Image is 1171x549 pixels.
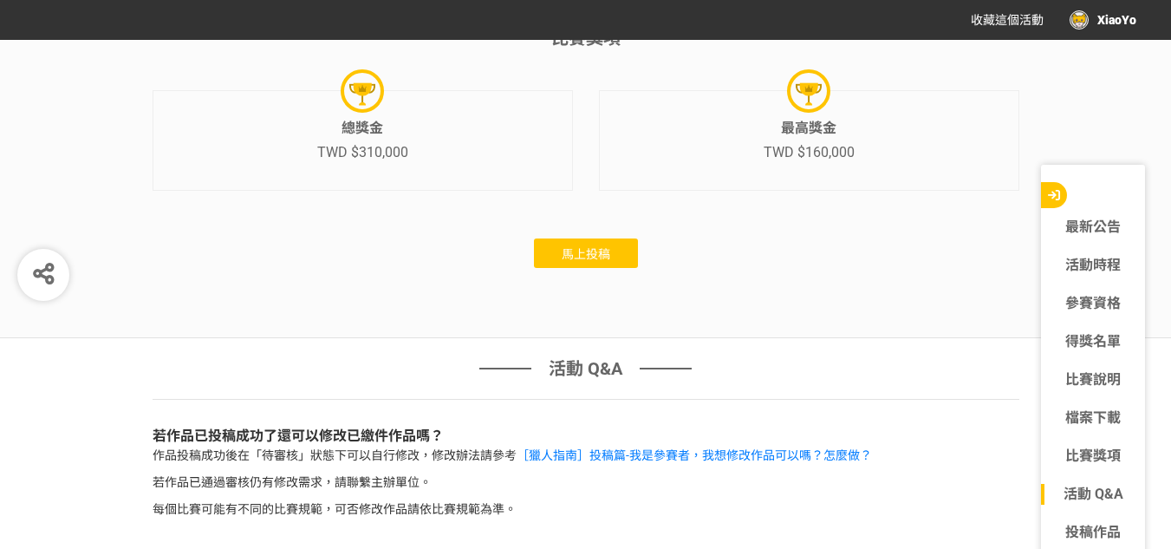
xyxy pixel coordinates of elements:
[1041,484,1145,505] a: 活動 Q&A
[317,142,408,163] div: TWD $310,000
[764,142,855,163] div: TWD $160,000
[534,239,638,268] button: 馬上投稿
[153,426,1019,447] div: 若作品已投稿成功了還可以修改已繳件作品嗎？
[317,118,408,139] div: 總獎金
[1041,446,1145,467] a: 比賽獎項
[1041,331,1145,352] a: 得獎名單
[796,81,822,107] img: award.0979b69.png
[517,448,872,462] a: ［獵人指南］投稿篇-我是參賽者，我想修改作品可以嗎？怎麼做？
[1041,293,1145,314] a: 參賽資格
[971,13,1044,27] span: 收藏這個活動
[549,356,622,382] span: 活動 Q&A
[562,247,610,261] span: 馬上投稿
[1041,369,1145,390] a: 比賽說明
[153,447,1019,465] p: 作品投稿成功後在「待審核」狀態下可以自行修改，修改辦法請參考
[1041,522,1145,543] a: 投稿作品
[349,81,375,107] img: award.0979b69.png
[153,474,1019,492] p: 若作品已通過審核仍有修改需求，請聯繫主辦單位。
[1041,408,1145,428] a: 檔案下載
[1041,217,1145,238] a: 最新公告
[764,118,855,139] div: 最高獎金
[153,500,1019,519] p: 每個比賽可能有不同的比賽規範，可否修改作品請依比賽規範為準。
[1041,255,1145,276] a: 活動時程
